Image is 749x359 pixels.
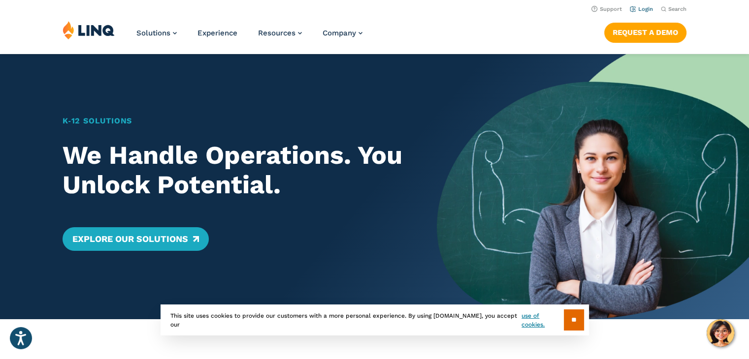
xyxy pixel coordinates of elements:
[437,54,749,319] img: Home Banner
[63,21,115,39] img: LINQ | K‑12 Software
[258,29,295,37] span: Resources
[258,29,302,37] a: Resources
[661,5,686,13] button: Open Search Bar
[323,29,362,37] a: Company
[604,21,686,42] nav: Button Navigation
[197,29,237,37] a: Experience
[323,29,356,37] span: Company
[136,29,177,37] a: Solutions
[604,23,686,42] a: Request a Demo
[63,141,407,200] h2: We Handle Operations. You Unlock Potential.
[63,115,407,127] h1: K‑12 Solutions
[161,304,589,335] div: This site uses cookies to provide our customers with a more personal experience. By using [DOMAIN...
[136,29,170,37] span: Solutions
[521,311,563,329] a: use of cookies.
[668,6,686,12] span: Search
[136,21,362,53] nav: Primary Navigation
[707,319,734,347] button: Hello, have a question? Let’s chat.
[63,227,209,251] a: Explore Our Solutions
[630,6,653,12] a: Login
[591,6,622,12] a: Support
